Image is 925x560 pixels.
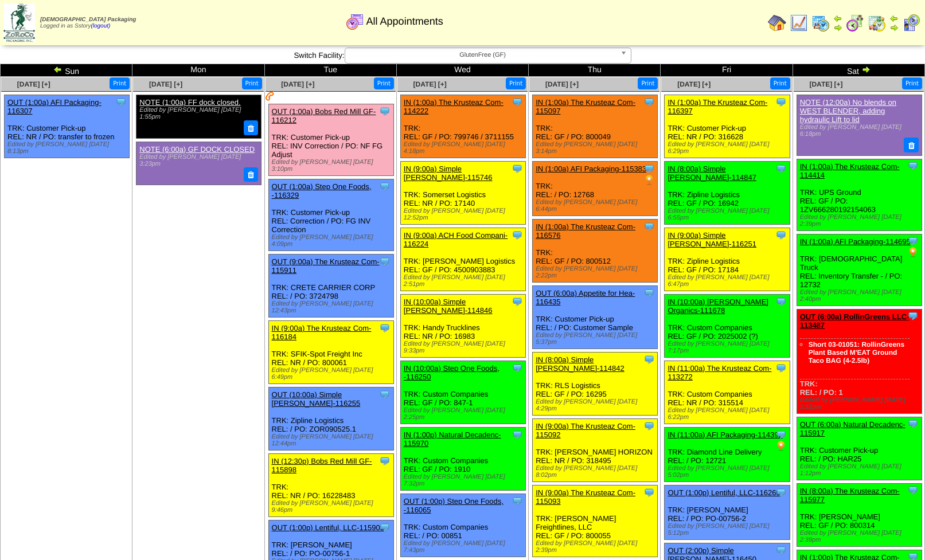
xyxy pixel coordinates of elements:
div: TRK: Custom Companies REL: GF / PO: 2025002 (?) [665,295,790,358]
img: Tooltip [512,429,523,440]
div: Edited by [PERSON_NAME] [DATE] 1:12pm [800,463,922,477]
div: TRK: Customer Pick-up REL: NR / PO: 316628 [665,95,790,158]
div: TRK: CRETE CARRIER CORP REL: / PO: 3724798 [268,254,393,318]
div: Edited by [PERSON_NAME] [DATE] 4:09pm [272,234,393,248]
div: Edited by [PERSON_NAME] [DATE] 2:39pm [800,214,922,228]
a: IN (9:00a) The Krusteaz Com-116184 [272,324,372,341]
button: Delete Note [244,167,259,182]
img: Tooltip [379,389,391,400]
div: TRK: [PERSON_NAME] REL: / PO: PO-00756-2 [665,485,790,540]
a: [DATE] [+] [545,80,579,88]
div: TRK: UPS Ground REL: GF / PO: 1ZV666280192154063 [797,159,922,230]
a: IN (9:00a) Simple [PERSON_NAME]-115746 [404,165,493,182]
td: Wed [396,64,528,77]
a: IN (1:00a) AFI Packaging-115383 [536,165,646,173]
a: IN (9:00a) The Krusteaz Com-115092 [536,422,635,439]
div: Edited by [PERSON_NAME] [DATE] 6:55pm [668,207,789,221]
a: [DATE] [+] [809,80,842,88]
div: TRK: [PERSON_NAME] HORIZON REL: NR / PO: 318495 [533,419,658,482]
a: IN (1:00a) The Krusteaz Com-114222 [404,98,504,115]
img: calendarall.gif [346,12,364,30]
a: IN (1:00a) The Krusteaz Com-115097 [536,98,635,115]
div: Edited by [PERSON_NAME] [DATE] 6:18pm [800,124,917,138]
img: Tooltip [379,522,391,533]
img: Tooltip [775,429,787,440]
div: Edited by [PERSON_NAME] [DATE] 7:32pm [404,473,525,487]
div: TRK: Custom Companies REL: / PO: 00851 [400,494,525,557]
button: Print [110,77,130,89]
div: Edited by [PERSON_NAME] [DATE] 8:13pm [7,141,129,155]
div: Edited by [PERSON_NAME] [DATE] 6:22pm [668,407,789,421]
a: IN (12:30p) Bobs Red Mill GF-115898 [272,457,372,474]
div: Edited by [PERSON_NAME] [DATE] 6:47pm [668,274,789,288]
div: Edited by [PERSON_NAME] [DATE] 2:22pm [536,265,657,279]
div: Edited by [PERSON_NAME] [DATE] 2:39pm [800,530,922,543]
img: calendarblend.gif [846,14,864,32]
img: Customer has been contacted and delivery has been arranged [266,92,275,101]
img: Tooltip [512,495,523,507]
div: TRK: REL: GF / PO: 799746 / 3711155 [400,95,525,158]
img: Tooltip [643,287,655,299]
div: TRK: REL: NR / PO: 16228483 [268,454,393,517]
div: Edited by [PERSON_NAME] [DATE] 5:37pm [536,332,657,346]
div: Edited by [PERSON_NAME] [DATE] 4:18pm [404,141,525,155]
div: TRK: REL: / PO: 12768 [533,162,658,216]
div: Edited by [PERSON_NAME] [DATE] 3:10pm [272,159,393,173]
img: Tooltip [643,420,655,432]
span: [DATE] [+] [149,80,182,88]
div: Edited by [PERSON_NAME] [DATE] 4:29pm [536,398,657,412]
div: TRK: Diamond Line Delivery REL: / PO: 12721 [665,428,790,482]
span: All Appointments [366,15,443,28]
div: Edited by [PERSON_NAME] [DATE] 3:23pm [139,154,256,167]
a: Short 03-01051: RollinGreens Plant Based M'EAT Ground Taco BAG (4-2.5lb) [809,340,904,365]
img: Tooltip [379,105,391,117]
div: Edited by [PERSON_NAME] [DATE] 2:25pm [404,407,525,421]
div: Edited by [PERSON_NAME] [DATE] 5:12pm [668,523,789,536]
div: TRK: RLS Logistics REL: GF / PO: 16295 [533,353,658,416]
a: IN (11:00a) AFI Packaging-114392 [668,430,782,439]
div: TRK: [PERSON_NAME] Freightlines, LLC REL: GF / PO: 800055 [533,485,658,557]
div: TRK: Custom Companies REL: GF / PO: 1910 [400,428,525,491]
img: Tooltip [775,362,787,374]
div: Edited by [PERSON_NAME] [DATE] 12:43pm [272,300,393,314]
a: IN (9:00a) ACH Food Compani-116224 [404,231,508,248]
a: IN (1:00a) The Krusteaz Com-114414 [800,162,900,179]
a: OUT (1:00a) Step One Foods, -116329 [272,182,372,199]
td: Sat [793,64,924,77]
img: calendarinout.gif [868,14,886,32]
div: Edited by [PERSON_NAME] [DATE] 1:12pm [800,397,922,410]
img: Tooltip [512,96,523,108]
img: Tooltip [379,322,391,334]
a: IN (8:00a) The Krusteaz Com-115977 [800,487,900,504]
img: Tooltip [379,181,391,192]
a: OUT (6:00a) RollinGreens LLC-113487 [800,312,910,330]
img: Tooltip [512,296,523,307]
a: IN (1:00a) AFI Packaging-114695 [800,237,911,246]
td: Tue [264,64,396,77]
img: Tooltip [379,455,391,467]
a: OUT (1:00a) AFI Packaging-116307 [7,98,102,115]
img: Tooltip [643,163,655,174]
img: Tooltip [775,163,787,174]
div: Edited by [PERSON_NAME] [DATE] 5:02pm [668,465,789,479]
span: [DATE] [+] [281,80,314,88]
img: PO [643,174,655,186]
a: IN (1:00a) The Krusteaz Com-116576 [536,222,635,240]
button: Delete Note [904,138,919,152]
button: Print [770,77,790,89]
div: TRK: Customer Pick-up REL: NR / PO: transfer to frozen [5,95,130,158]
img: Tooltip [512,229,523,241]
img: PO [775,440,787,452]
a: OUT (10:00a) Simple [PERSON_NAME]-116255 [272,390,361,408]
img: Tooltip [115,96,127,108]
a: OUT (6:00a) Natural Decadenc-115917 [800,420,906,437]
img: arrowleft.gif [833,14,842,23]
div: Edited by [PERSON_NAME] [DATE] 7:17pm [668,340,789,354]
img: Tooltip [907,484,919,496]
div: TRK: Handy Trucklines REL: NR / PO: 16983 [400,295,525,358]
div: Edited by [PERSON_NAME] [DATE] 2:40pm [800,289,922,303]
a: IN (9:00a) Simple [PERSON_NAME]-116251 [668,231,756,248]
a: OUT (1:00a) Bobs Red Mill GF-116212 [272,107,376,124]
